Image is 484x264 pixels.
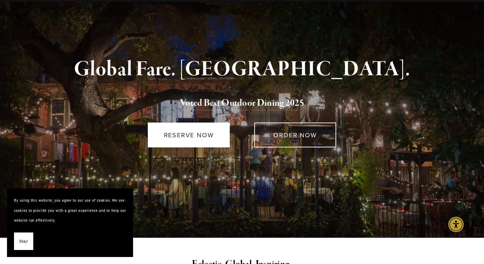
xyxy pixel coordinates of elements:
[7,188,133,257] section: Cookie banner
[74,56,410,83] strong: Global Fare. [GEOGRAPHIC_DATA].
[14,232,33,250] button: Okay!
[448,217,464,232] div: Accessibility Menu
[148,123,230,147] a: RESERVE NOW
[254,123,336,147] a: ORDER NOW
[180,97,299,110] a: Voted Best Outdoor Dining 202
[14,195,126,225] p: By using this website, you agree to our use of cookies. We use cookies to provide you with a grea...
[47,96,436,111] h2: 5
[19,236,28,246] span: Okay!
